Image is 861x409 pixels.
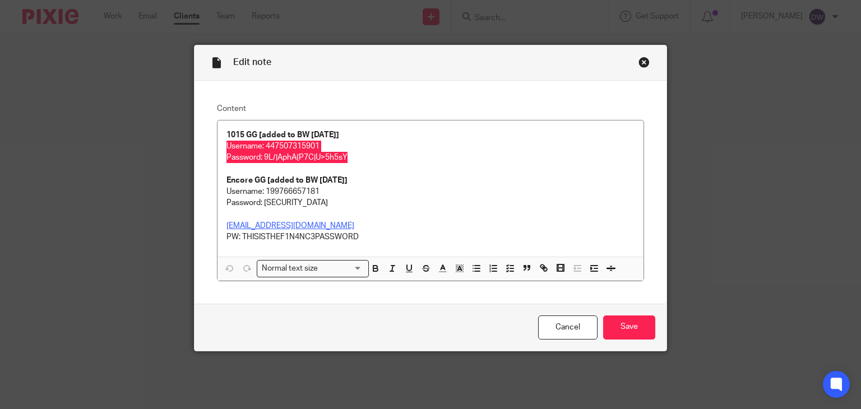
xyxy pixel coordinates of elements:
[603,315,655,340] input: Save
[538,315,598,340] a: Cancel
[226,176,348,184] strong: Encore GG [added to BW [DATE]]
[226,197,635,208] p: Password: [SECURITY_DATA]
[638,57,650,68] div: Close this dialog window
[226,231,635,243] p: PW: THISISTHEF1N4NC3PASSWORD
[226,141,635,152] p: Username: 447507315901
[257,260,369,277] div: Search for option
[217,103,645,114] label: Content
[233,58,271,67] span: Edit note
[260,263,321,275] span: Normal text size
[226,186,635,197] p: Username: 199766657181
[226,222,354,230] a: [EMAIL_ADDRESS][DOMAIN_NAME]
[322,263,362,275] input: Search for option
[226,131,339,139] strong: 1015 GG [added to BW [DATE]]
[226,152,635,163] p: Password: 9L/|AphA{P7C|U>5h5sY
